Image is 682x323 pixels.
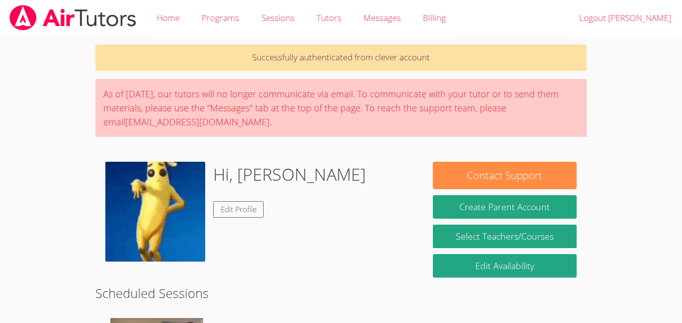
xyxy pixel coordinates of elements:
[105,162,205,262] img: peely-fortnite.gif
[433,195,577,219] button: Create Parent Account
[213,162,366,187] h1: Hi, [PERSON_NAME]
[433,254,577,278] a: Edit Availability
[95,79,587,137] div: As of [DATE], our tutors will no longer communicate via email. To communicate with your tutor or ...
[95,284,587,303] h2: Scheduled Sessions
[213,201,264,218] a: Edit Profile
[433,225,577,248] a: Select Teachers/Courses
[363,12,401,23] span: Messages
[433,162,577,189] button: Contact Support
[8,5,137,30] img: airtutors_banner-c4298cdbf04f3fff15de1276eac7730deb9818008684d7c2e4769d2f7ddbe033.png
[95,44,587,71] p: Successfully authenticated from clever account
